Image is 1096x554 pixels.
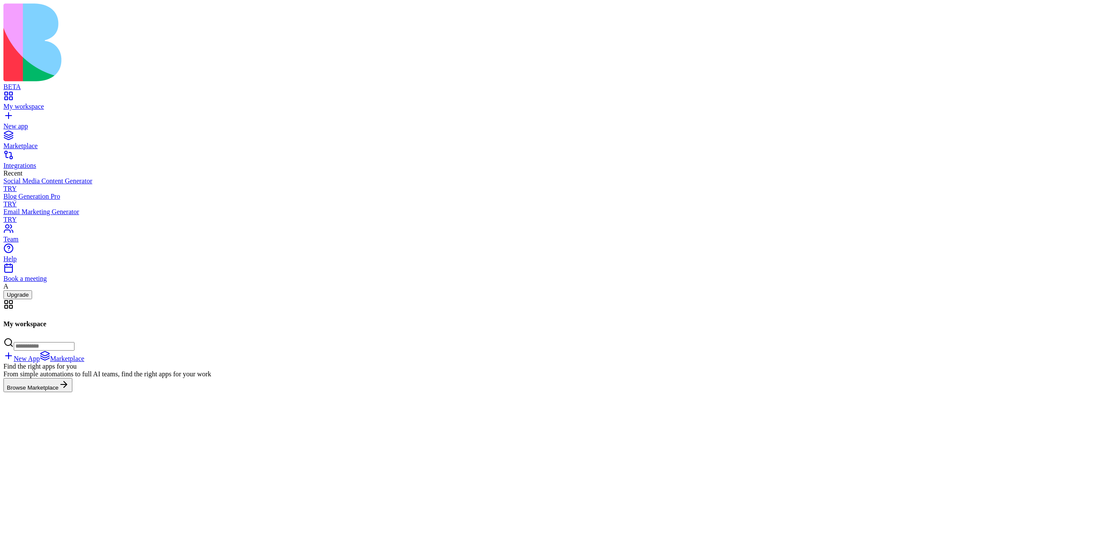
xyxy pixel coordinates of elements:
[3,291,32,298] a: Upgrade
[3,115,1093,130] a: New app
[3,378,72,392] button: Browse Marketplace
[3,75,1093,91] a: BETA
[40,355,84,362] a: Marketplace
[3,154,1093,170] a: Integrations
[3,283,9,290] span: A
[3,185,1093,193] div: TRY
[3,290,32,299] button: Upgrade
[3,177,1093,185] div: Social Media Content Generator
[3,170,22,177] span: Recent
[3,355,40,362] a: New App
[3,267,1093,283] a: Book a meeting
[3,216,1093,223] div: TRY
[3,83,1093,91] div: BETA
[3,200,1093,208] div: TRY
[3,247,1093,263] a: Help
[3,3,348,81] img: logo
[3,275,1093,283] div: Book a meeting
[3,235,1093,243] div: Team
[3,162,1093,170] div: Integrations
[3,134,1093,150] a: Marketplace
[3,142,1093,150] div: Marketplace
[3,95,1093,110] a: My workspace
[3,255,1093,263] div: Help
[3,384,72,391] a: Browse Marketplace
[3,193,1093,200] div: Blog Generation Pro
[3,193,1093,208] a: Blog Generation ProTRY
[3,103,1093,110] div: My workspace
[3,228,1093,243] a: Team
[3,370,977,378] div: From simple automations to full AI teams, find the right apps for your work
[3,177,1093,193] a: Social Media Content GeneratorTRY
[3,208,1093,223] a: Email Marketing GeneratorTRY
[3,122,1093,130] div: New app
[3,363,977,370] div: Find the right apps for you
[3,208,1093,216] div: Email Marketing Generator
[3,320,1093,328] h4: My workspace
